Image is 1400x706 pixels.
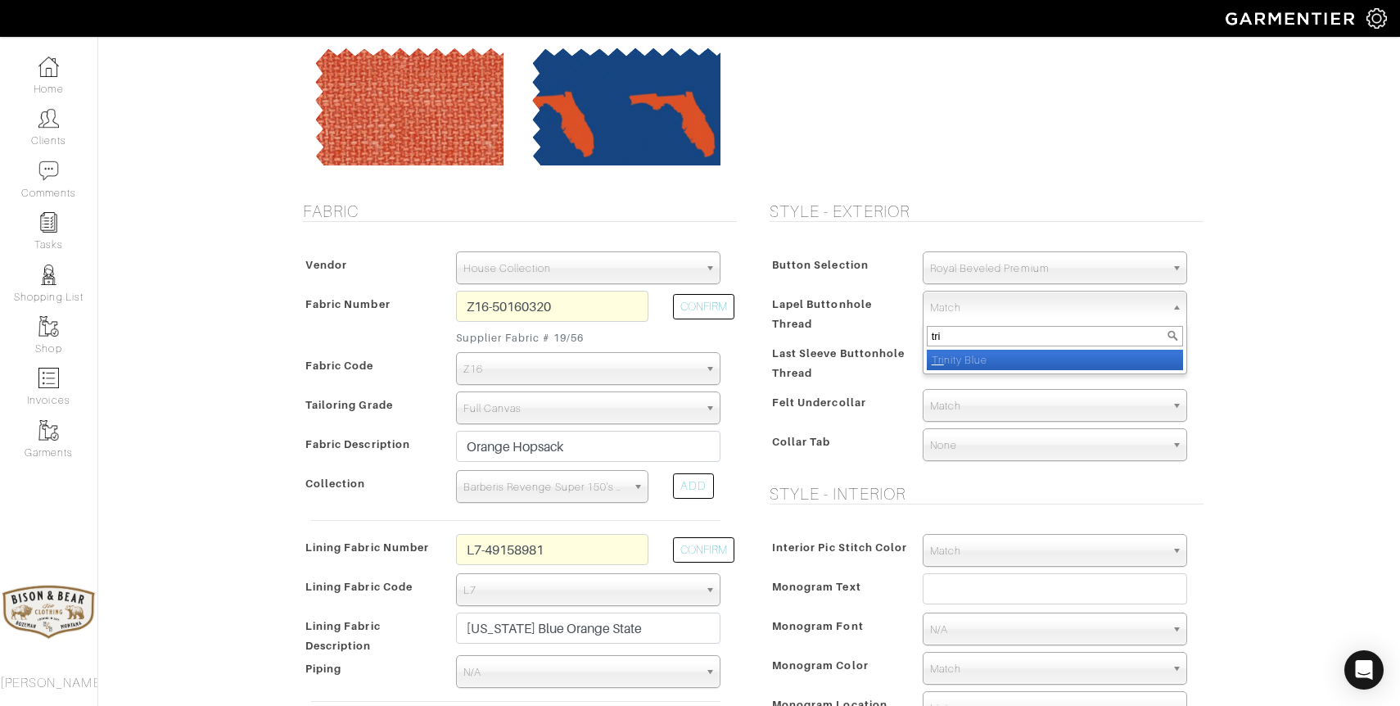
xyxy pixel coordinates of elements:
h5: Fabric [303,201,737,221]
span: L7 [463,574,698,607]
span: Vendor [305,253,347,277]
span: Barberis Revenge Super 150's V20011 [463,471,626,504]
span: Full Canvas [463,392,698,425]
img: comment-icon-a0a6a9ef722e966f86d9cbdc48e553b5cf19dbc54f86b18d962a5391bc8f6eb6.png [38,161,59,181]
span: Collection [305,472,366,496]
small: Supplier Fabric # 19/56 [456,330,648,346]
h5: Style - Interior [770,484,1204,504]
span: Match [930,653,1165,686]
span: N/A [930,613,1165,646]
h5: Style - Exterior [770,201,1204,221]
span: Interior Pic Stitch Color [772,536,907,559]
span: Last Sleeve Buttonhole Thread [772,342,905,385]
span: Monogram Font [772,614,864,638]
span: Match [930,390,1165,423]
span: Lapel Buttonhole Thread [772,292,872,336]
button: CONFIRM [673,537,734,563]
img: clients-icon-6bae9207a08558b7cb47a8932f037763ab4055f8c8b6bfacd5dc20c3e0201464.png [38,108,59,129]
img: garments-icon-b7da505a4dc4fd61783c78ac3ca0ef83fa9d6f193b1c9dc38574b1d14d53ca28.png [38,316,59,337]
em: Tri [932,354,944,366]
span: Fabric Number [305,292,391,316]
span: Lining Fabric Code [305,575,413,599]
img: orders-icon-0abe47150d42831381b5fb84f609e132dff9fe21cb692f30cb5eec754e2cba89.png [38,368,59,388]
span: Piping [305,657,341,681]
span: Match [930,535,1165,568]
span: Felt Undercollar [772,391,866,414]
img: garmentier-logo-header-white-b43fb05a5012e4ada735d5af1a66efaba907eab6374d6393d1fbf88cb4ef424d.png [1217,4,1366,33]
span: Collar Tab [772,430,831,454]
div: ADD [673,473,714,499]
span: N/A [463,656,698,689]
span: House Collection [463,252,698,285]
span: None [930,429,1165,462]
span: Tailoring Grade [305,393,393,417]
span: Z16 [463,353,698,386]
button: CONFIRM [673,294,734,319]
img: stylists-icon-eb353228a002819b7ec25b43dbf5f0378dd9e0616d9560372ff212230b889e62.png [38,265,59,285]
img: reminder-icon-8004d30b9f0a5d33ae49ab947aed9ed385cf756f9e5892f1edd6e32f2345188e.png [38,212,59,233]
li: nity Blue [927,350,1183,370]
span: Fabric Description [305,432,410,456]
span: Monogram Color [772,654,869,677]
span: Fabric Code [305,354,374,378]
span: Lining Fabric Description [305,614,381,658]
span: Monogram Text [772,575,861,599]
img: gear-icon-white-bd11855cb880d31180b6d7d6211b90ccbf57a29d726f0c71d8c61bd08dd39cc2.png [1366,8,1387,29]
img: garments-icon-b7da505a4dc4fd61783c78ac3ca0ef83fa9d6f193b1c9dc38574b1d14d53ca28.png [38,420,59,441]
span: Match [930,292,1165,324]
span: Royal Beveled Premium [930,252,1165,285]
span: Button Selection [772,253,869,277]
img: dashboard-icon-dbcd8f5a0b271acd01030246c82b418ddd0df26cd7fceb0bd07c9910d44c42f6.png [38,57,59,77]
div: Open Intercom Messenger [1344,650,1384,690]
span: Lining Fabric Number [305,536,429,559]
